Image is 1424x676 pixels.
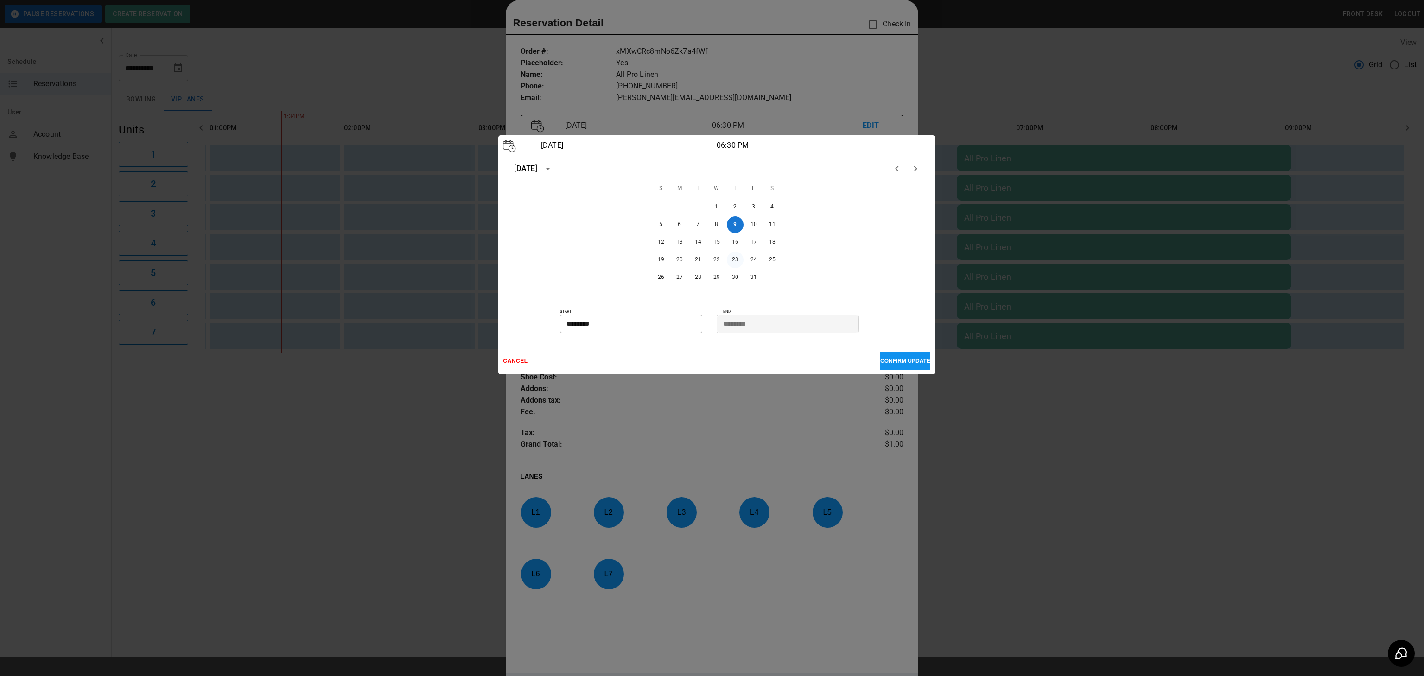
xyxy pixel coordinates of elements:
[708,269,725,286] button: 29
[764,179,781,198] span: Saturday
[653,234,669,251] button: 12
[880,358,930,364] p: CONFIRM UPDATE
[727,269,744,286] button: 30
[690,234,706,251] button: 14
[671,216,688,233] button: 6
[745,252,762,268] button: 24
[690,269,706,286] button: 28
[745,234,762,251] button: 17
[727,199,744,215] button: 2
[745,269,762,286] button: 31
[653,269,669,286] button: 26
[880,352,930,370] button: CONFIRM UPDATE
[514,163,537,174] div: [DATE]
[764,199,781,215] button: 4
[708,234,725,251] button: 15
[539,140,717,151] p: [DATE]
[764,234,781,251] button: 18
[764,252,781,268] button: 25
[653,179,669,198] span: Sunday
[727,252,744,268] button: 23
[717,140,895,151] p: 06:30 PM
[888,159,906,178] button: Previous month
[690,179,706,198] span: Tuesday
[727,234,744,251] button: 16
[560,309,717,315] p: START
[723,309,930,315] p: END
[727,179,744,198] span: Thursday
[671,179,688,198] span: Monday
[671,269,688,286] button: 27
[745,199,762,215] button: 3
[727,216,744,233] button: 9
[906,159,925,178] button: Next month
[745,216,762,233] button: 10
[745,179,762,198] span: Friday
[708,252,725,268] button: 22
[764,216,781,233] button: 11
[653,252,669,268] button: 19
[671,234,688,251] button: 13
[708,179,725,198] span: Wednesday
[503,140,516,152] img: Vector
[560,315,696,333] input: Choose time, selected time is 6:30 PM
[690,216,706,233] button: 7
[690,252,706,268] button: 21
[540,161,556,177] button: calendar view is open, switch to year view
[708,216,725,233] button: 8
[653,216,669,233] button: 5
[708,199,725,215] button: 1
[503,358,880,364] p: CANCEL
[671,252,688,268] button: 20
[717,315,852,333] input: Choose time, selected time is 9:00 PM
